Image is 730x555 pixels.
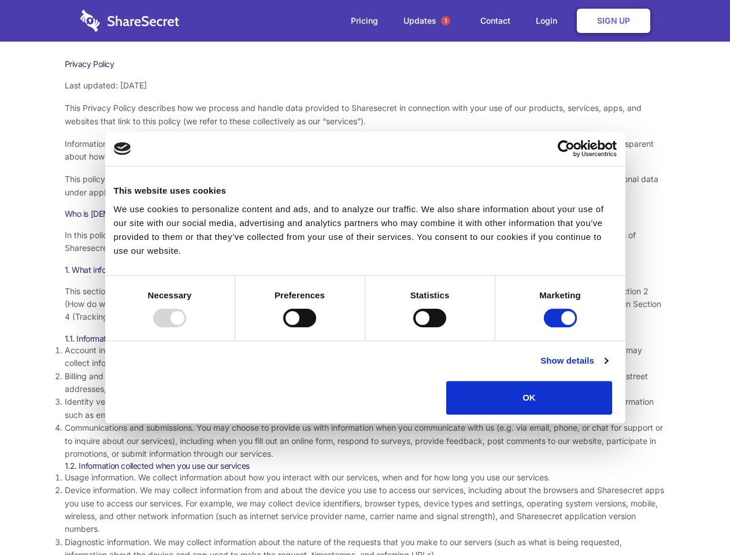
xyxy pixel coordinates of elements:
span: Information security and privacy are at the heart of what Sharesecret values and promotes as a co... [65,139,654,161]
span: This Privacy Policy describes how we process and handle data provided to Sharesecret in connectio... [65,103,642,125]
a: Contact [469,3,522,39]
strong: Preferences [275,290,325,300]
strong: Statistics [410,290,450,300]
span: 1 [441,16,450,25]
a: Login [524,3,575,39]
span: Account information. Our services generally require you to create an account before you can acces... [65,345,642,368]
h1: Privacy Policy [65,59,666,69]
span: In this policy, “Sharesecret,” “we,” “us,” and “our” refer to Sharesecret Inc., a U.S. company. S... [65,230,636,253]
span: 1.2. Information collected when you use our services [65,461,250,471]
span: Communications and submissions. You may choose to provide us with information when you communicat... [65,423,663,458]
strong: Marketing [539,290,581,300]
a: Sign Up [577,9,650,33]
span: 1. What information do we collect about you? [65,265,224,275]
span: Billing and payment information. In order to purchase a service, you may need to provide us with ... [65,371,648,394]
span: Identity verification information. Some services require you to verify your identity as part of c... [65,397,654,419]
img: logo [114,142,131,155]
span: This section describes the various types of information we collect from and about you. To underst... [65,286,661,322]
span: 1.1. Information you provide to us [65,334,181,343]
div: This website uses cookies [114,184,617,198]
img: logo-wordmark-white-trans-d4663122ce5f474addd5e946df7df03e33cb6a1c49d2221995e7729f52c070b2.svg [80,10,179,32]
span: This policy uses the term “personal data” to refer to information that is related to an identifie... [65,174,658,197]
span: Usage information. We collect information about how you interact with our services, when and for ... [65,472,550,482]
span: Who is [DEMOGRAPHIC_DATA]? [65,209,180,219]
a: Show details [540,354,607,368]
span: Device information. We may collect information from and about the device you use to access our se... [65,485,664,534]
p: Last updated: [DATE] [65,79,666,92]
strong: Necessary [148,290,192,300]
a: Usercentrics Cookiebot - opens in a new window [516,140,617,157]
div: We use cookies to personalize content and ads, and to analyze our traffic. We also share informat... [114,202,617,258]
a: Pricing [339,3,390,39]
button: OK [446,381,612,415]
